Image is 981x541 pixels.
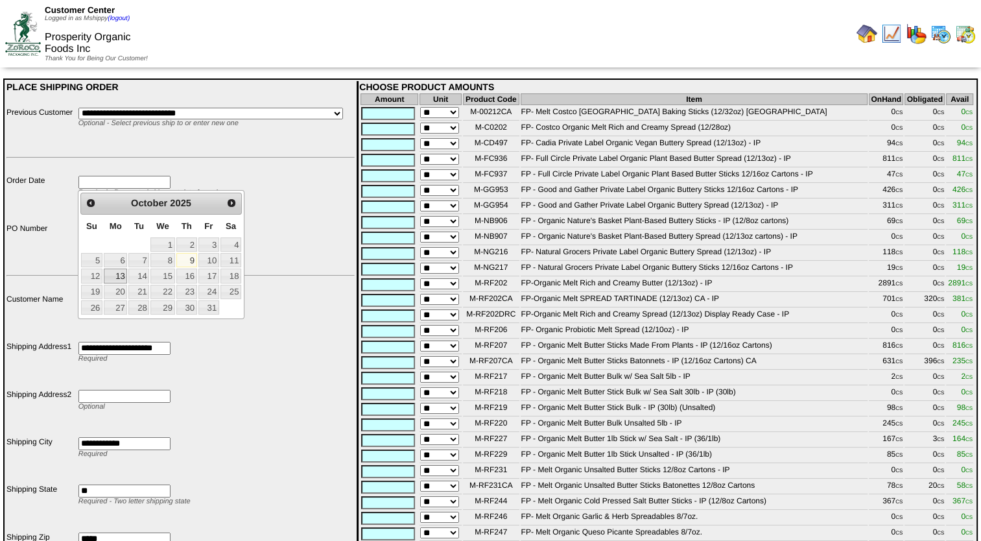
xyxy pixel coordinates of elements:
span: CS [895,359,903,365]
span: Monday [110,221,122,231]
a: 28 [128,300,149,315]
a: Prev [82,195,99,211]
span: CS [895,452,903,458]
td: Shipping City [6,437,77,483]
span: CS [965,390,973,396]
span: CS [937,452,944,458]
a: 12 [81,269,102,283]
span: CS [937,281,944,287]
span: Tuesday [134,221,144,231]
td: 0 [904,324,945,339]
td: 0 [904,231,945,245]
span: CS [937,499,944,505]
td: 3 [904,433,945,448]
span: CS [965,172,973,178]
td: FP-Organic Melt SPREAD TARTINADE (12/13oz) CA - IP [521,293,868,307]
span: CS [895,141,903,147]
td: 69 [869,215,903,230]
a: Next [223,195,240,211]
span: CS [965,452,973,458]
span: CS [965,359,973,365]
td: M-RF207 [463,340,519,354]
td: M-RF244 [463,496,519,510]
img: line_graph.gif [881,23,902,44]
td: FP - Organic Melt Butter Sticks Batonnets - IP (12/16oz Cartons) CA [521,355,868,370]
td: M-CD497 [463,138,519,152]
td: FP- Melt Organic Garlic & Herb Spreadables 8/7oz. [521,511,868,525]
td: 0 [869,324,903,339]
a: 30 [176,300,197,315]
span: CS [937,421,944,427]
td: FP- Cadia Private Label Organic Vegan Buttery Spread (12/13oz) - IP [521,138,868,152]
span: CS [895,219,903,224]
td: 78 [869,480,903,494]
span: CS [937,328,944,333]
th: OnHand [869,93,903,105]
td: 94 [869,138,903,152]
a: 2 [176,237,197,252]
span: 367 [952,496,973,505]
th: Item [521,93,868,105]
span: Prev [86,198,96,208]
span: CS [937,483,944,489]
td: 0 [904,246,945,261]
td: M-NG217 [463,262,519,276]
span: Required - Two letter shipping state [78,498,191,505]
td: M-NB907 [463,231,519,245]
span: CS [895,296,903,302]
span: CS [937,405,944,411]
a: 15 [150,269,174,283]
span: CS [937,296,944,302]
span: 94 [957,138,973,147]
span: CS [895,312,903,318]
td: 320 [904,293,945,307]
td: 0 [904,106,945,121]
span: 311 [952,200,973,210]
span: 47 [957,169,973,178]
a: 24 [198,285,219,299]
span: CS [895,483,903,489]
td: FP-Organic Melt Rich and Creamy Butter (12/13oz) - IP [521,278,868,292]
a: 13 [104,269,127,283]
span: Optional [78,403,105,411]
a: 25 [220,285,241,299]
th: Amount [360,93,418,105]
td: FP - Melt Organic Unsalted Butter Sticks Batonettes 12/8oz Cartons [521,480,868,494]
span: CS [895,468,903,474]
span: CS [937,234,944,240]
td: M-RF246 [463,511,519,525]
td: M-RF227 [463,433,519,448]
a: 4 [220,237,241,252]
td: M-RF229 [463,449,519,463]
span: CS [895,265,903,271]
td: 0 [869,464,903,479]
td: 0 [904,527,945,541]
img: calendarinout.gif [955,23,976,44]
span: Thank You for Being Our Customer! [45,55,148,62]
span: CS [965,312,973,318]
span: CS [937,250,944,256]
span: 0 [961,107,973,116]
div: CHOOSE PRODUCT AMOUNTS [359,82,975,92]
td: M-FC936 [463,153,519,167]
td: 0 [904,309,945,323]
td: 98 [869,402,903,416]
span: CS [937,187,944,193]
span: CS [895,514,903,520]
td: FP - Organic Melt Butter Sticks Made From Plants - IP (12/16oz Cartons) [521,340,868,354]
td: 426 [869,184,903,198]
td: FP- Costco Organic Melt Rich and Creamy Spread (12/28oz) [521,122,868,136]
span: CS [965,203,973,209]
td: 118 [869,246,903,261]
img: graph.gif [906,23,927,44]
a: 5 [81,253,102,267]
a: 8 [150,253,174,267]
span: CS [965,296,973,302]
span: Required [78,355,108,363]
td: FP - Full Circle Private Label Organic Plant Based Butter Sticks 12/16oz Cartons - IP [521,169,868,183]
span: CS [937,343,944,349]
td: 19 [869,262,903,276]
th: Avail [946,93,973,105]
span: 164 [952,434,973,443]
a: 21 [128,285,149,299]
